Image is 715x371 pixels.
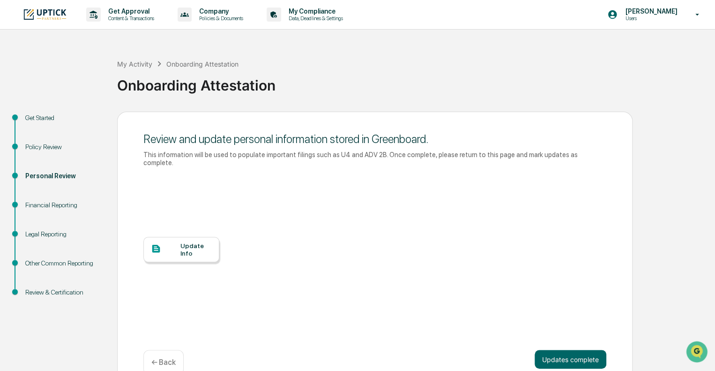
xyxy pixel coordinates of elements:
p: Content & Transactions [101,15,159,22]
div: Personal Review [25,171,102,181]
span: Preclearance [19,118,60,128]
div: Financial Reporting [25,200,102,210]
a: 🗄️Attestations [64,114,120,131]
p: Company [192,8,248,15]
div: Legal Reporting [25,229,102,239]
div: 🖐️ [9,119,17,127]
div: Get Started [25,113,102,123]
div: Start new chat [32,72,154,81]
img: logo [22,8,67,21]
button: Start new chat [159,75,171,86]
div: We're offline, we'll be back soon [32,81,122,89]
div: Review and update personal information stored in Greenboard. [143,132,606,146]
a: Powered byPylon [66,159,113,166]
div: 🗄️ [68,119,75,127]
img: 1746055101610-c473b297-6a78-478c-a979-82029cc54cd1 [9,72,26,89]
span: Data Lookup [19,136,59,145]
p: Policies & Documents [192,15,248,22]
p: [PERSON_NAME] [618,8,682,15]
div: Other Common Reporting [25,258,102,268]
div: This information will be used to populate important filings such as U4 and ADV 2B. Once complete,... [143,151,606,167]
div: Onboarding Attestation [166,60,238,68]
p: ← Back [151,358,176,367]
span: Pylon [93,159,113,166]
div: Update Info [180,242,212,257]
div: Review & Certification [25,288,102,297]
a: 🔎Data Lookup [6,132,63,149]
div: Policy Review [25,142,102,152]
p: Users [618,15,682,22]
iframe: Open customer support [685,340,710,365]
div: Onboarding Attestation [117,69,710,94]
div: My Activity [117,60,152,68]
div: 🔎 [9,137,17,144]
span: Attestations [77,118,116,128]
a: 🖐️Preclearance [6,114,64,131]
p: My Compliance [281,8,348,15]
p: Get Approval [101,8,159,15]
p: Data, Deadlines & Settings [281,15,348,22]
button: Updates complete [535,350,606,369]
p: How can we help? [9,20,171,35]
